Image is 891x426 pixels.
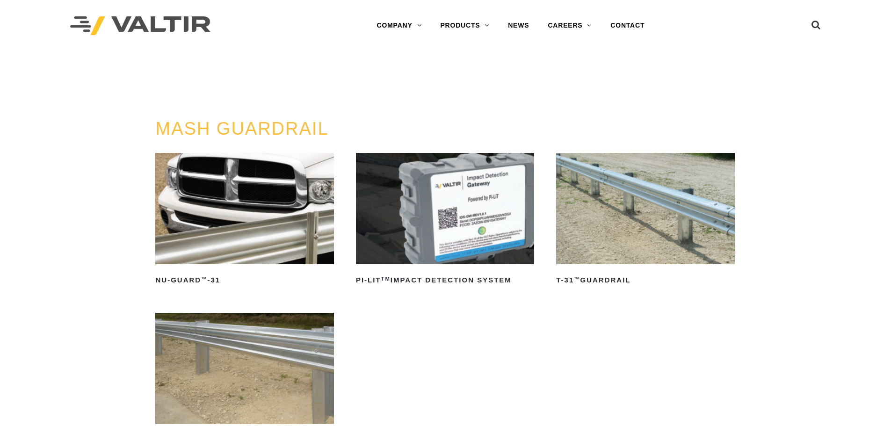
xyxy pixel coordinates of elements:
[574,276,580,282] sup: ™
[155,153,333,288] a: NU-GUARD™-31
[155,119,328,138] a: MASH GUARDRAIL
[70,16,210,36] img: Valtir
[356,273,534,288] h2: PI-LIT Impact Detection System
[556,153,734,288] a: T-31™Guardrail
[356,153,534,288] a: PI-LITTMImpact Detection System
[381,276,391,282] sup: TM
[201,276,207,282] sup: ™
[367,16,431,35] a: COMPANY
[556,273,734,288] h2: T-31 Guardrail
[499,16,538,35] a: NEWS
[431,16,499,35] a: PRODUCTS
[155,273,333,288] h2: NU-GUARD -31
[538,16,601,35] a: CAREERS
[601,16,654,35] a: CONTACT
